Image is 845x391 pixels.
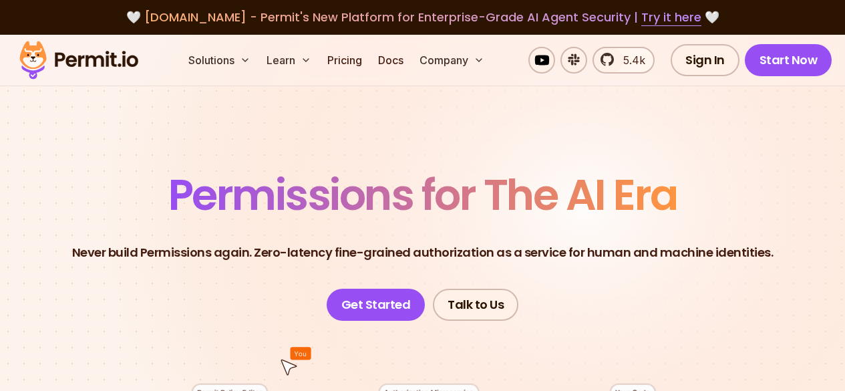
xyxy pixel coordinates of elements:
[615,52,645,68] span: 5.4k
[32,8,813,27] div: 🤍 🤍
[593,47,655,74] a: 5.4k
[327,289,426,321] a: Get Started
[745,44,832,76] a: Start Now
[144,9,701,25] span: [DOMAIN_NAME] - Permit's New Platform for Enterprise-Grade AI Agent Security |
[373,47,409,74] a: Docs
[641,9,701,26] a: Try it here
[168,165,677,225] span: Permissions for The AI Era
[72,243,774,262] p: Never build Permissions again. Zero-latency fine-grained authorization as a service for human and...
[261,47,317,74] button: Learn
[322,47,367,74] a: Pricing
[183,47,256,74] button: Solutions
[414,47,490,74] button: Company
[671,44,739,76] a: Sign In
[433,289,518,321] a: Talk to Us
[13,37,144,83] img: Permit logo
